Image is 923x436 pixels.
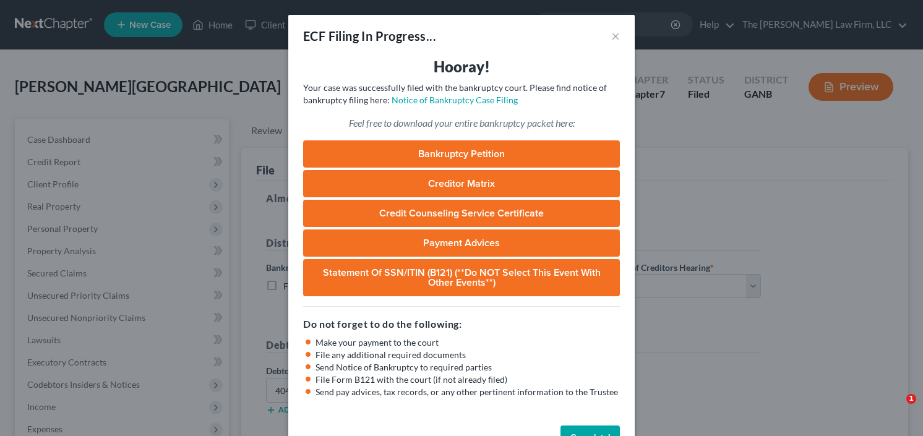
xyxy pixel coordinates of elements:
li: Send pay advices, tax records, or any other pertinent information to the Trustee [316,386,620,398]
p: Feel free to download your entire bankruptcy packet here: [303,116,620,130]
span: 1 [906,394,916,404]
div: ECF Filing In Progress... [303,27,436,45]
button: × [611,28,620,43]
a: Statement of SSN/ITIN (B121) (**Do NOT select this event with other events**) [303,259,620,296]
iframe: Intercom live chat [881,394,911,424]
li: File any additional required documents [316,349,620,361]
a: Creditor Matrix [303,170,620,197]
li: Send Notice of Bankruptcy to required parties [316,361,620,374]
a: Bankruptcy Petition [303,140,620,168]
li: File Form B121 with the court (if not already filed) [316,374,620,386]
h5: Do not forget to do the following: [303,317,620,331]
li: Make your payment to the court [316,336,620,349]
span: Your case was successfully filed with the bankruptcy court. Please find notice of bankruptcy fili... [303,82,607,105]
a: Notice of Bankruptcy Case Filing [392,95,518,105]
h3: Hooray! [303,57,620,77]
a: Credit Counseling Service Certificate [303,200,620,227]
a: Payment Advices [303,229,620,257]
